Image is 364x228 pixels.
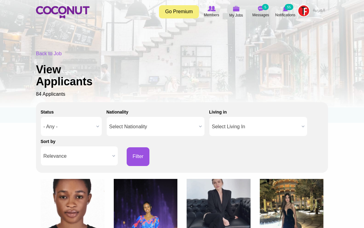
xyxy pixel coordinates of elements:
span: My Jobs [229,12,243,18]
h1: View Applicants [36,64,113,88]
a: العربية [310,5,328,17]
small: 5 [262,4,269,10]
img: Messages [258,6,264,11]
label: Status [41,109,54,115]
span: - Any - [43,117,94,137]
img: Home [36,6,89,18]
label: Nationality [106,109,129,115]
a: Messages Messages 5 [248,5,273,19]
a: Notifications Notifications 55 [273,5,298,19]
span: Relevance [43,146,110,166]
button: Filter [127,147,149,166]
img: Browse Members [208,6,216,11]
label: Sort by [41,138,55,145]
small: 55 [285,4,293,10]
img: Notifications [283,6,288,11]
span: Messages [252,12,269,18]
span: Select Nationality [109,117,196,137]
img: My Jobs [233,6,239,11]
span: Notifications [275,12,295,18]
a: Browse Members Members [199,5,224,19]
a: My Jobs My Jobs [224,5,248,19]
a: Back to Job [36,51,62,56]
span: Members [204,12,219,18]
span: Select Living In [212,117,299,137]
label: Living in [209,109,227,115]
div: 84 Applicants [36,50,328,98]
a: Go Premium [159,5,199,18]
